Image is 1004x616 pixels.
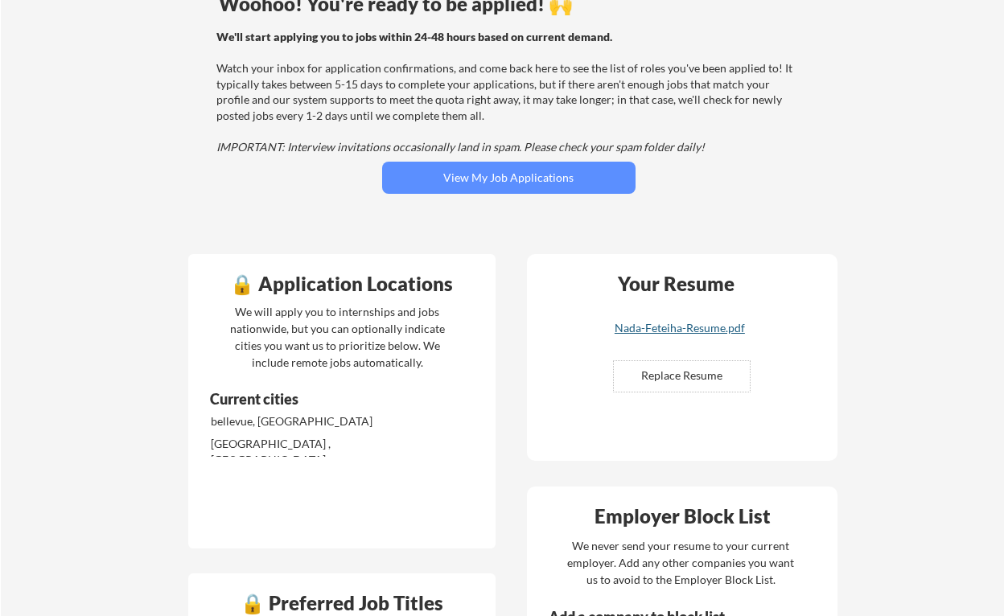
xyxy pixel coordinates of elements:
[533,507,833,526] div: Employer Block List
[566,537,796,588] div: We never send your resume to your current employer. Add any other companies you want us to avoid ...
[584,322,776,334] div: Nada-Feteiha-Resume.pdf
[584,322,776,347] a: Nada-Feteiha-Resume.pdf
[216,30,612,43] strong: We'll start applying you to jobs within 24-48 hours based on current demand.
[216,29,796,155] div: Watch your inbox for application confirmations, and come back here to see the list of roles you'v...
[597,274,756,294] div: Your Resume
[211,413,381,429] div: bellevue, [GEOGRAPHIC_DATA]
[216,140,705,154] em: IMPORTANT: Interview invitations occasionally land in spam. Please check your spam folder daily!
[227,303,448,371] div: We will apply you to internships and jobs nationwide, but you can optionally indicate cities you ...
[211,436,381,467] div: [GEOGRAPHIC_DATA] , [GEOGRAPHIC_DATA]
[192,274,492,294] div: 🔒 Application Locations
[192,593,492,613] div: 🔒 Preferred Job Titles
[210,392,433,406] div: Current cities
[382,162,636,194] button: View My Job Applications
